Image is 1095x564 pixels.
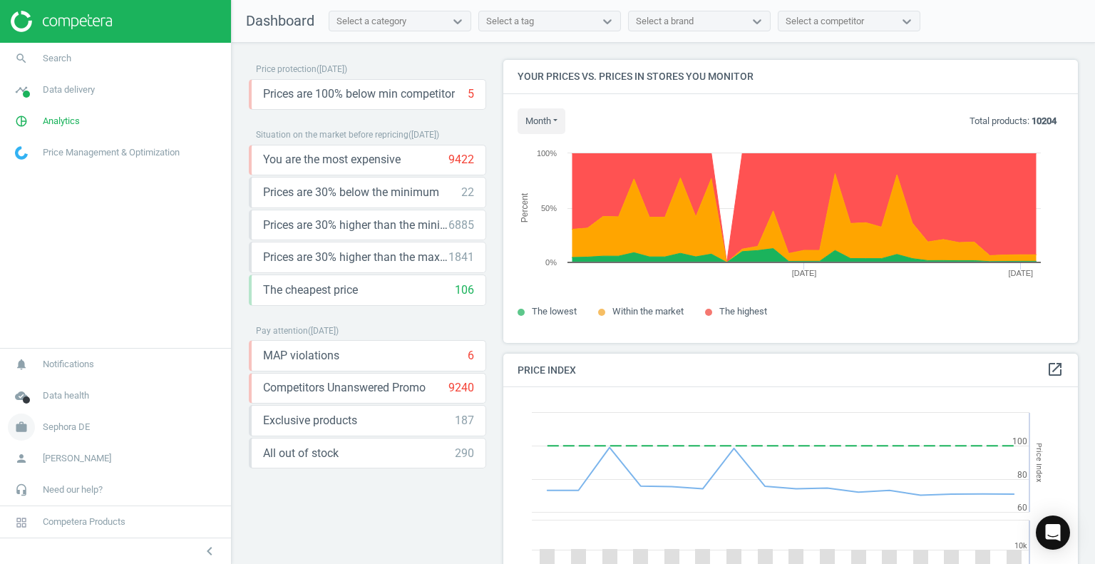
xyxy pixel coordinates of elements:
i: cloud_done [8,382,35,409]
span: Prices are 30% higher than the minimum [263,217,448,233]
span: Prices are 30% below the minimum [263,185,439,200]
div: 6885 [448,217,474,233]
span: Prices are 100% below min competitor [263,86,455,102]
div: Open Intercom Messenger [1036,516,1070,550]
b: 10204 [1032,116,1057,126]
span: The lowest [532,306,577,317]
text: 100% [537,149,557,158]
div: Select a competitor [786,15,864,28]
i: search [8,45,35,72]
span: Sephora DE [43,421,90,434]
span: Dashboard [246,12,314,29]
i: timeline [8,76,35,103]
img: wGWNvw8QSZomAAAAABJRU5ErkJggg== [15,146,28,160]
span: MAP violations [263,348,339,364]
span: Notifications [43,358,94,371]
span: Price protection [256,64,317,74]
h4: Price Index [503,354,1078,387]
button: chevron_left [192,542,227,560]
span: Competera Products [43,516,125,528]
span: Situation on the market before repricing [256,130,408,140]
text: 100 [1012,436,1027,446]
div: 6 [468,348,474,364]
tspan: [DATE] [1008,269,1033,277]
div: 290 [455,446,474,461]
i: pie_chart_outlined [8,108,35,135]
span: Data delivery [43,83,95,96]
text: 60 [1017,503,1027,513]
span: Price Management & Optimization [43,146,180,159]
div: 22 [461,185,474,200]
span: Exclusive products [263,413,357,429]
i: open_in_new [1047,361,1064,378]
span: Data health [43,389,89,402]
i: chevron_left [201,543,218,560]
span: All out of stock [263,446,339,461]
div: 5 [468,86,474,102]
tspan: [DATE] [792,269,817,277]
p: Total products: [970,115,1057,128]
div: 106 [455,282,474,298]
span: Pay attention [256,326,308,336]
button: month [518,108,565,134]
span: Prices are 30% higher than the maximal [263,250,448,265]
text: 0% [545,258,557,267]
span: The cheapest price [263,282,358,298]
div: 9422 [448,152,474,168]
span: [PERSON_NAME] [43,452,111,465]
span: ( [DATE] ) [408,130,439,140]
tspan: Price Index [1034,443,1044,482]
div: 187 [455,413,474,429]
h4: Your prices vs. prices in stores you monitor [503,60,1078,93]
img: ajHJNr6hYgQAAAAASUVORK5CYII= [11,11,112,32]
i: work [8,414,35,441]
tspan: Percent [520,193,530,222]
span: Within the market [612,306,684,317]
div: 9240 [448,380,474,396]
span: Search [43,52,71,65]
i: headset_mic [8,476,35,503]
i: notifications [8,351,35,378]
i: person [8,445,35,472]
span: Analytics [43,115,80,128]
span: Need our help? [43,483,103,496]
span: ( [DATE] ) [317,64,347,74]
div: 1841 [448,250,474,265]
span: You are the most expensive [263,152,401,168]
div: Select a category [336,15,406,28]
text: 50% [541,204,557,212]
span: Competitors Unanswered Promo [263,380,426,396]
span: The highest [719,306,767,317]
text: 10k [1014,541,1027,550]
div: Select a tag [486,15,534,28]
text: 80 [1017,470,1027,480]
a: open_in_new [1047,361,1064,379]
span: ( [DATE] ) [308,326,339,336]
div: Select a brand [636,15,694,28]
